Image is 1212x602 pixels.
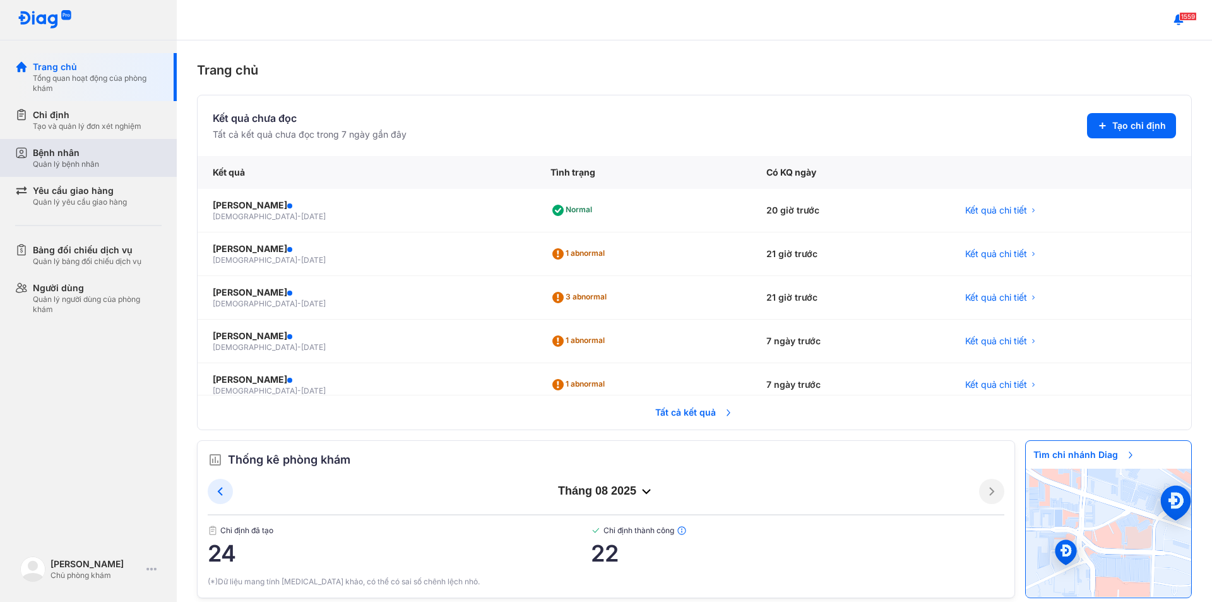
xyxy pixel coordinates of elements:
[301,386,326,395] span: [DATE]
[297,386,301,395] span: -
[965,378,1027,391] span: Kết quả chi tiết
[591,526,1004,536] span: Chỉ định thành công
[550,287,612,308] div: 3 abnormal
[208,576,1004,587] div: (*)Dữ liệu mang tính [MEDICAL_DATA] khảo, có thể có sai số chênh lệch nhỏ.
[213,342,297,352] span: [DEMOGRAPHIC_DATA]
[591,541,1004,566] span: 22
[33,244,141,256] div: Bảng đối chiếu dịch vụ
[1179,12,1197,21] span: 1559
[233,484,979,499] div: tháng 08 2025
[297,212,301,221] span: -
[33,282,162,294] div: Người dùng
[20,557,45,582] img: logo
[33,197,127,207] div: Quản lý yêu cầu giao hàng
[33,121,141,131] div: Tạo và quản lý đơn xét nghiệm
[213,255,297,265] span: [DEMOGRAPHIC_DATA]
[208,541,591,566] span: 24
[33,147,99,159] div: Bệnh nhân
[301,342,326,352] span: [DATE]
[33,61,162,73] div: Trang chủ
[208,526,591,536] span: Chỉ định đã tạo
[301,299,326,308] span: [DATE]
[751,320,951,363] div: 7 ngày trước
[213,243,520,255] div: [PERSON_NAME]
[550,244,610,264] div: 1 abnormal
[535,156,751,189] div: Tình trạng
[213,286,520,299] div: [PERSON_NAME]
[591,526,601,536] img: checked-green.01cc79e0.svg
[965,248,1027,260] span: Kết quả chi tiết
[1112,119,1166,132] span: Tạo chỉ định
[213,299,297,308] span: [DEMOGRAPHIC_DATA]
[751,276,951,320] div: 21 giờ trước
[648,399,741,426] span: Tất cả kết quả
[213,199,520,212] div: [PERSON_NAME]
[33,294,162,315] div: Quản lý người dùng của phòng khám
[208,526,218,536] img: document.50c4cfd0.svg
[1087,113,1176,138] button: Tạo chỉ định
[208,452,223,467] img: order.5a6da16c.svg
[33,256,141,267] div: Quản lý bảng đối chiếu dịch vụ
[1026,441,1143,469] span: Tìm chi nhánh Diag
[213,128,407,141] div: Tất cả kết quả chưa đọc trong 7 ngày gần đây
[965,335,1027,347] span: Kết quả chi tiết
[213,386,297,395] span: [DEMOGRAPHIC_DATA]
[965,291,1027,304] span: Kết quả chi tiết
[33,73,162,93] div: Tổng quan hoạt động của phòng khám
[301,255,326,265] span: [DATE]
[33,109,141,121] div: Chỉ định
[18,10,72,30] img: logo
[751,232,951,276] div: 21 giờ trước
[751,363,951,407] div: 7 ngày trước
[297,299,301,308] span: -
[50,570,141,581] div: Chủ phòng khám
[197,61,1192,80] div: Trang chủ
[550,331,610,351] div: 1 abnormal
[33,184,127,197] div: Yêu cầu giao hàng
[751,156,951,189] div: Có KQ ngày
[198,156,535,189] div: Kết quả
[228,451,350,469] span: Thống kê phòng khám
[965,204,1027,217] span: Kết quả chi tiết
[213,212,297,221] span: [DEMOGRAPHIC_DATA]
[751,189,951,232] div: 20 giờ trước
[213,330,520,342] div: [PERSON_NAME]
[677,526,687,536] img: info.7e716105.svg
[297,342,301,352] span: -
[213,111,407,126] div: Kết quả chưa đọc
[213,373,520,386] div: [PERSON_NAME]
[297,255,301,265] span: -
[50,558,141,570] div: [PERSON_NAME]
[550,375,610,395] div: 1 abnormal
[33,159,99,169] div: Quản lý bệnh nhân
[301,212,326,221] span: [DATE]
[550,200,597,220] div: Normal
